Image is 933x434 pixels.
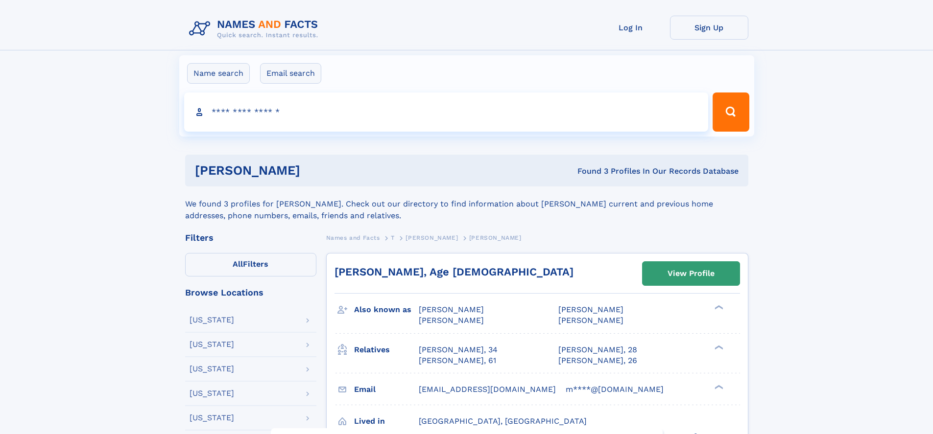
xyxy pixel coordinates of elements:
[190,365,234,373] div: [US_STATE]
[391,231,395,244] a: T
[419,316,484,325] span: [PERSON_NAME]
[185,253,316,276] label: Filters
[469,234,522,241] span: [PERSON_NAME]
[335,266,574,278] a: [PERSON_NAME], Age [DEMOGRAPHIC_DATA]
[354,301,419,318] h3: Also known as
[439,166,739,177] div: Found 3 Profiles In Our Records Database
[354,413,419,430] h3: Lived in
[187,63,250,84] label: Name search
[558,355,637,366] a: [PERSON_NAME], 26
[643,262,740,285] a: View Profile
[354,342,419,358] h3: Relatives
[558,344,637,355] a: [PERSON_NAME], 28
[190,414,234,422] div: [US_STATE]
[190,316,234,324] div: [US_STATE]
[712,304,724,311] div: ❯
[233,259,243,269] span: All
[592,16,670,40] a: Log In
[190,389,234,397] div: [US_STATE]
[184,92,709,132] input: search input
[419,355,496,366] a: [PERSON_NAME], 61
[185,186,748,222] div: We found 3 profiles for [PERSON_NAME]. Check out our directory to find information about [PERSON_...
[195,164,439,177] h1: [PERSON_NAME]
[558,305,623,314] span: [PERSON_NAME]
[419,385,556,394] span: [EMAIL_ADDRESS][DOMAIN_NAME]
[326,231,380,244] a: Names and Facts
[406,234,458,241] span: [PERSON_NAME]
[185,16,326,42] img: Logo Names and Facts
[419,305,484,314] span: [PERSON_NAME]
[668,262,715,285] div: View Profile
[190,341,234,348] div: [US_STATE]
[391,234,395,241] span: T
[260,63,321,84] label: Email search
[354,381,419,398] h3: Email
[713,92,749,132] button: Search Button
[670,16,748,40] a: Sign Up
[185,233,316,242] div: Filters
[185,288,316,297] div: Browse Locations
[419,416,587,426] span: [GEOGRAPHIC_DATA], [GEOGRAPHIC_DATA]
[419,344,498,355] a: [PERSON_NAME], 34
[712,344,724,350] div: ❯
[712,384,724,390] div: ❯
[406,231,458,244] a: [PERSON_NAME]
[558,316,623,325] span: [PERSON_NAME]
